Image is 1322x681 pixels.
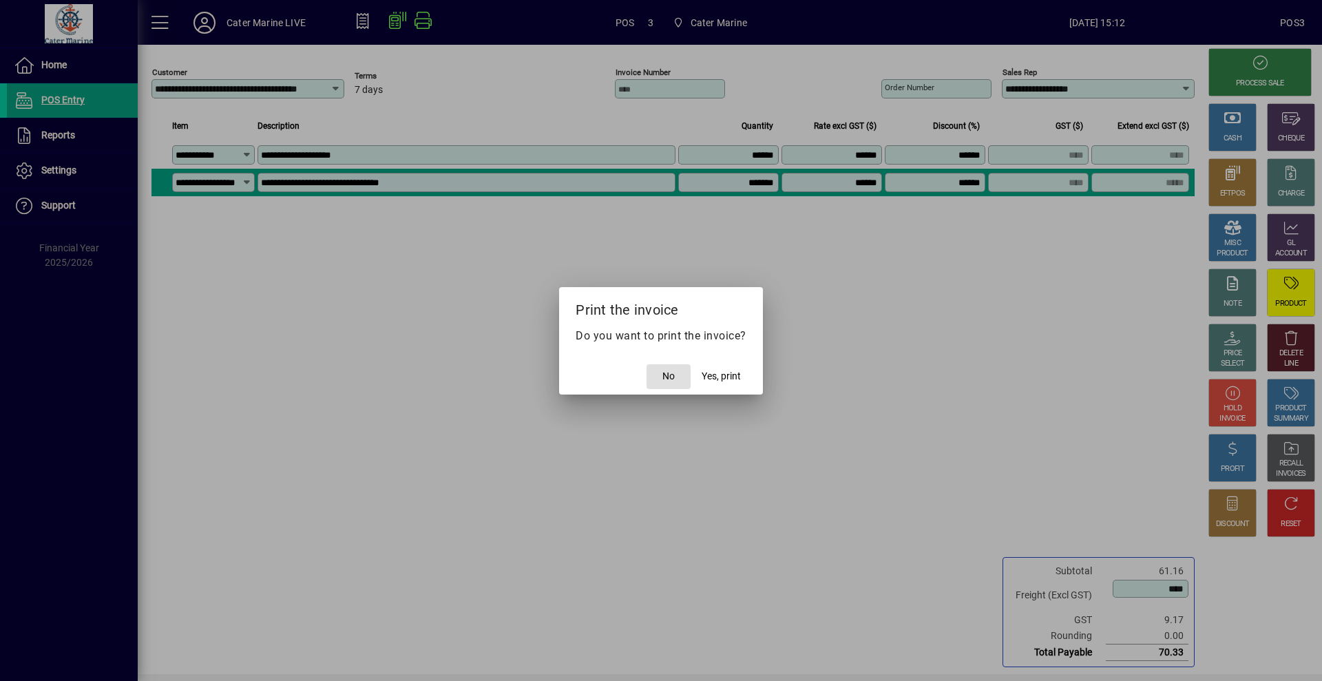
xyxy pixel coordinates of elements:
h2: Print the invoice [559,287,763,327]
button: No [647,364,691,389]
span: No [662,369,675,384]
p: Do you want to print the invoice? [576,328,746,344]
span: Yes, print [702,369,741,384]
button: Yes, print [696,364,746,389]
